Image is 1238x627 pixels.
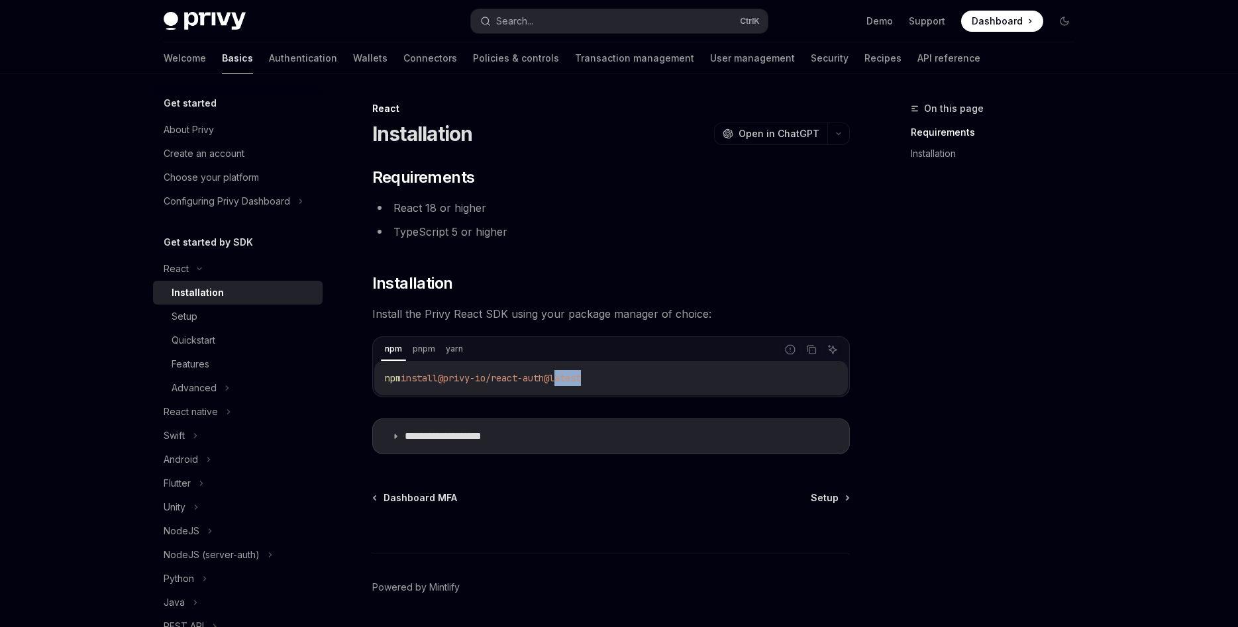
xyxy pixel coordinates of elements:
[803,341,820,358] button: Copy the contents from the code block
[164,547,260,563] div: NodeJS (server-auth)
[372,199,850,217] li: React 18 or higher
[172,309,197,324] div: Setup
[153,281,323,305] a: Installation
[811,42,849,74] a: Security
[153,142,323,166] a: Create an account
[1054,11,1075,32] button: Toggle dark mode
[782,341,799,358] button: Report incorrect code
[372,102,850,115] div: React
[372,167,475,188] span: Requirements
[911,122,1086,143] a: Requirements
[153,118,323,142] a: About Privy
[385,372,401,384] span: npm
[164,499,185,515] div: Unity
[384,491,457,505] span: Dashboard MFA
[924,101,984,117] span: On this page
[866,15,893,28] a: Demo
[153,305,323,328] a: Setup
[164,193,290,209] div: Configuring Privy Dashboard
[164,122,214,138] div: About Privy
[164,234,253,250] h5: Get started by SDK
[172,356,209,372] div: Features
[353,42,387,74] a: Wallets
[372,122,473,146] h1: Installation
[961,11,1043,32] a: Dashboard
[909,15,945,28] a: Support
[438,372,581,384] span: @privy-io/react-auth@latest
[917,42,980,74] a: API reference
[164,404,218,420] div: React native
[972,15,1023,28] span: Dashboard
[575,42,694,74] a: Transaction management
[153,328,323,352] a: Quickstart
[164,475,191,491] div: Flutter
[471,9,768,33] button: Search...CtrlK
[164,523,199,539] div: NodeJS
[401,372,438,384] span: install
[164,169,259,185] div: Choose your platform
[172,332,215,348] div: Quickstart
[911,143,1086,164] a: Installation
[381,341,406,357] div: npm
[153,352,323,376] a: Features
[164,571,194,587] div: Python
[164,146,244,162] div: Create an account
[372,273,453,294] span: Installation
[153,166,323,189] a: Choose your platform
[739,127,819,140] span: Open in ChatGPT
[164,42,206,74] a: Welcome
[172,380,217,396] div: Advanced
[710,42,795,74] a: User management
[374,491,457,505] a: Dashboard MFA
[811,491,849,505] a: Setup
[164,261,189,277] div: React
[473,42,559,74] a: Policies & controls
[164,428,185,444] div: Swift
[496,13,533,29] div: Search...
[864,42,902,74] a: Recipes
[442,341,467,357] div: yarn
[409,341,439,357] div: pnpm
[714,122,827,145] button: Open in ChatGPT
[740,16,760,26] span: Ctrl K
[164,95,217,111] h5: Get started
[824,341,841,358] button: Ask AI
[172,285,224,301] div: Installation
[811,491,839,505] span: Setup
[372,305,850,323] span: Install the Privy React SDK using your package manager of choice:
[164,12,246,30] img: dark logo
[372,222,850,241] li: TypeScript 5 or higher
[372,581,460,594] a: Powered by Mintlify
[164,595,185,610] div: Java
[269,42,337,74] a: Authentication
[222,42,253,74] a: Basics
[403,42,457,74] a: Connectors
[164,452,198,467] div: Android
